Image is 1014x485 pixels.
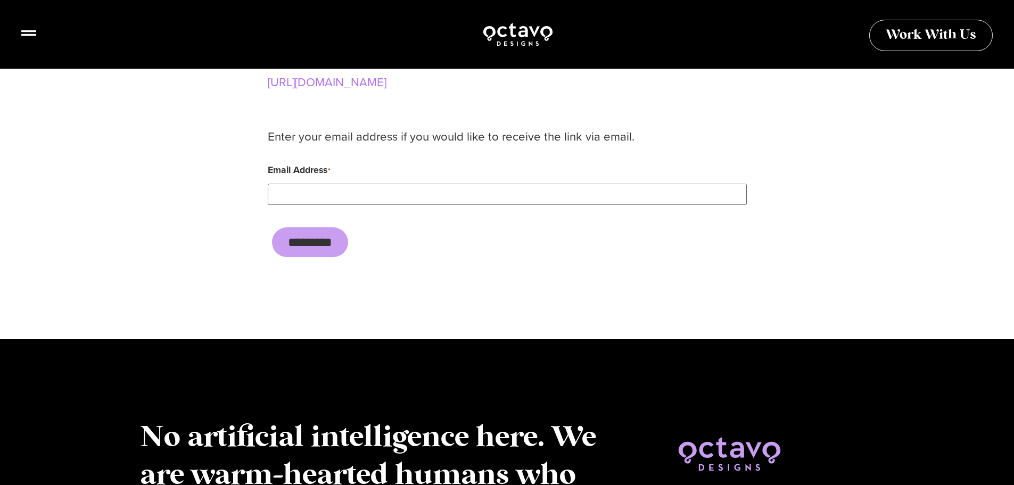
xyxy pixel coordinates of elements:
a: [URL][DOMAIN_NAME] [268,73,386,91]
a: Work With Us [869,20,993,51]
label: Email Address [268,162,331,179]
img: Octavo Designs Logo in White [482,21,554,47]
p: Enter your email address if you would like to receive the link via email. [268,127,747,146]
span: Work With Us [886,29,976,42]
